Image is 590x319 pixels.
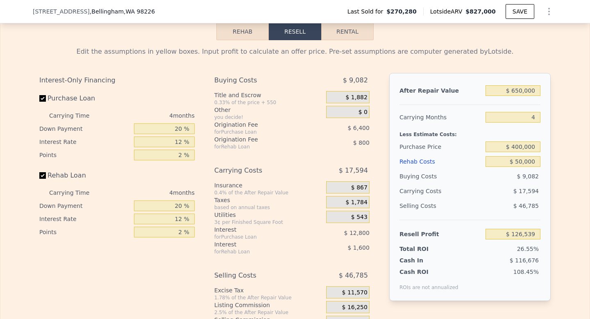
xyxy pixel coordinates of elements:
div: Carrying Time [49,109,102,122]
span: $ 1,600 [347,244,369,251]
div: Carrying Costs [214,163,306,178]
div: you decide! [214,114,323,121]
span: , Bellingham [90,7,155,16]
div: ROIs are not annualized [399,276,458,291]
span: $ 12,800 [344,230,370,236]
div: Points [39,148,131,162]
button: SAVE [506,4,534,19]
span: $ 46,785 [513,203,539,209]
div: Other [214,106,323,114]
span: $ 543 [351,214,368,221]
button: Show Options [541,3,557,20]
button: Rehab [216,23,269,40]
div: Interest [214,240,306,248]
span: $ 867 [351,184,368,191]
span: [STREET_ADDRESS] [33,7,90,16]
div: Down Payment [39,122,131,135]
div: Less Estimate Costs: [399,125,540,139]
span: $ 0 [359,109,368,116]
div: Resell Profit [399,227,482,242]
div: Down Payment [39,199,131,212]
span: $ 17,594 [339,163,368,178]
div: for Rehab Loan [214,144,306,150]
span: $ 116,676 [510,257,539,264]
label: Purchase Loan [39,91,131,106]
div: Carrying Months [399,110,482,125]
input: Purchase Loan [39,95,46,102]
div: Buying Costs [399,169,482,184]
span: $ 17,594 [513,188,539,194]
span: $ 1,784 [345,199,367,206]
div: for Rehab Loan [214,248,306,255]
div: Cash In [399,256,451,264]
div: for Purchase Loan [214,129,306,135]
span: $ 9,082 [517,173,539,180]
div: Title and Escrow [214,91,323,99]
div: Utilities [214,211,323,219]
span: , WA 98226 [124,8,155,15]
div: Interest Rate [39,212,131,226]
div: 4 months [106,109,195,122]
div: Selling Costs [399,198,482,213]
span: $827,000 [465,8,496,15]
span: $ 9,082 [343,73,368,88]
div: for Purchase Loan [214,234,306,240]
div: Origination Fee [214,135,306,144]
input: Rehab Loan [39,172,46,179]
div: Insurance [214,181,323,189]
div: Rehab Costs [399,154,482,169]
span: 108.45% [513,269,539,275]
div: Points [39,226,131,239]
div: Total ROI [399,245,451,253]
div: Excise Tax [214,286,323,294]
span: $ 46,785 [339,268,368,283]
div: Buying Costs [214,73,306,88]
span: $ 6,400 [347,125,369,131]
button: Rental [321,23,374,40]
div: Carrying Time [49,186,102,199]
div: Cash ROI [399,268,458,276]
span: $ 16,250 [342,304,368,311]
div: Interest Rate [39,135,131,148]
div: Origination Fee [214,121,306,129]
div: Interest [214,226,306,234]
div: 0.33% of the price + 550 [214,99,323,106]
div: 2.5% of the After Repair Value [214,309,323,316]
div: based on annual taxes [214,204,323,211]
div: Listing Commission [214,301,323,309]
label: Rehab Loan [39,168,131,183]
span: $ 800 [353,139,370,146]
button: Resell [269,23,321,40]
div: 4 months [106,186,195,199]
div: 3¢ per Finished Square Foot [214,219,323,226]
div: 0.4% of the After Repair Value [214,189,323,196]
span: 26.55% [517,246,539,252]
div: Carrying Costs [399,184,451,198]
div: 1.78% of the After Repair Value [214,294,323,301]
span: $ 1,882 [345,94,367,101]
div: Interest-Only Financing [39,73,195,88]
div: Purchase Price [399,139,482,154]
span: $270,280 [386,7,417,16]
span: Lotside ARV [430,7,465,16]
div: After Repair Value [399,83,482,98]
span: $ 11,570 [342,289,368,296]
div: Taxes [214,196,323,204]
div: Selling Costs [214,268,306,283]
span: Last Sold for [347,7,387,16]
div: Edit the assumptions in yellow boxes. Input profit to calculate an offer price. Pre-set assumptio... [39,47,551,57]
